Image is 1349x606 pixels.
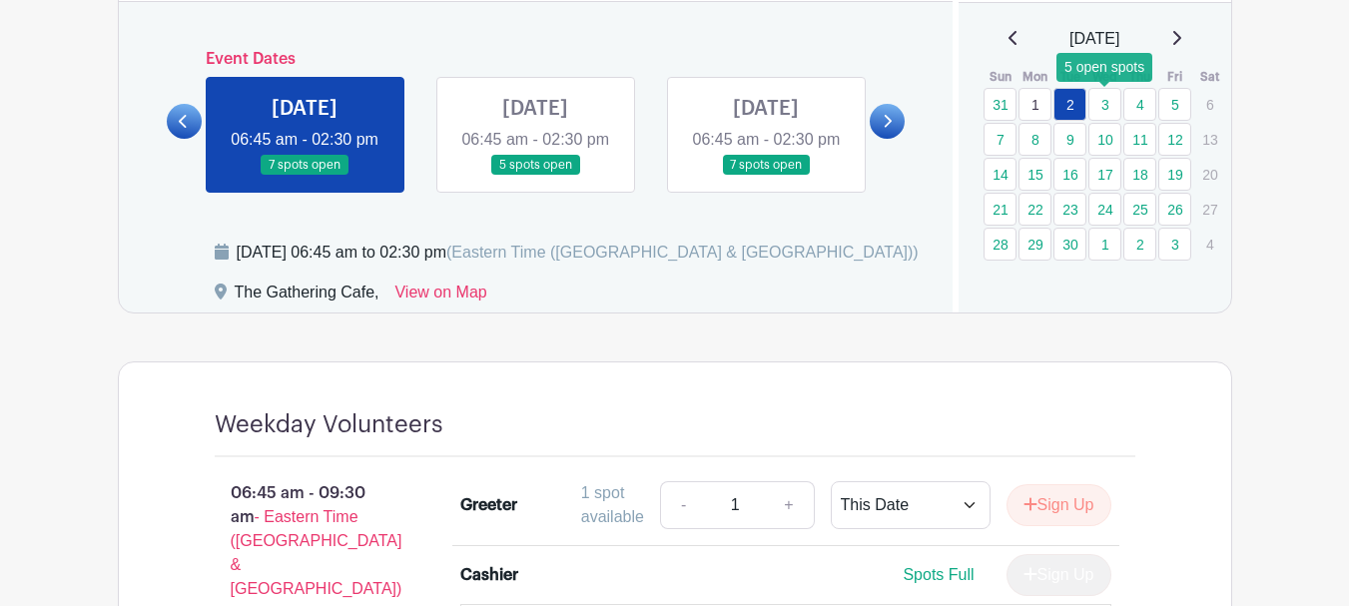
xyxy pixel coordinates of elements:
[235,281,379,312] div: The Gathering Cafe,
[1053,88,1086,121] a: 2
[231,508,402,597] span: - Eastern Time ([GEOGRAPHIC_DATA] & [GEOGRAPHIC_DATA])
[1018,123,1051,156] a: 8
[1017,67,1052,87] th: Mon
[1088,158,1121,191] a: 17
[1192,67,1227,87] th: Sat
[984,193,1016,226] a: 21
[1123,228,1156,261] a: 2
[1069,27,1119,51] span: [DATE]
[1123,193,1156,226] a: 25
[1123,123,1156,156] a: 11
[903,566,974,583] span: Spots Full
[984,228,1016,261] a: 28
[460,493,517,517] div: Greeter
[1053,158,1086,191] a: 16
[1007,484,1111,526] button: Sign Up
[1018,193,1051,226] a: 22
[1158,228,1191,261] a: 3
[1193,159,1226,190] p: 20
[1088,88,1121,121] a: 3
[764,481,814,529] a: +
[1088,228,1121,261] a: 1
[1157,67,1192,87] th: Fri
[1053,193,1086,226] a: 23
[1158,123,1191,156] a: 12
[984,123,1016,156] a: 7
[983,67,1017,87] th: Sun
[215,410,443,439] h4: Weekday Volunteers
[460,563,518,587] div: Cashier
[1088,193,1121,226] a: 24
[1053,228,1086,261] a: 30
[202,50,871,69] h6: Event Dates
[581,481,644,529] div: 1 spot available
[1018,228,1051,261] a: 29
[1158,88,1191,121] a: 5
[1052,67,1087,87] th: Tue
[1088,123,1121,156] a: 10
[446,244,919,261] span: (Eastern Time ([GEOGRAPHIC_DATA] & [GEOGRAPHIC_DATA]))
[660,481,706,529] a: -
[1018,158,1051,191] a: 15
[237,241,919,265] div: [DATE] 06:45 am to 02:30 pm
[1018,88,1051,121] a: 1
[1193,89,1226,120] p: 6
[394,281,486,312] a: View on Map
[1193,194,1226,225] p: 27
[1193,124,1226,155] p: 13
[1158,193,1191,226] a: 26
[984,158,1016,191] a: 14
[1123,158,1156,191] a: 18
[1193,229,1226,260] p: 4
[1056,53,1152,82] div: 5 open spots
[1123,88,1156,121] a: 4
[1158,158,1191,191] a: 19
[1053,123,1086,156] a: 9
[984,88,1016,121] a: 31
